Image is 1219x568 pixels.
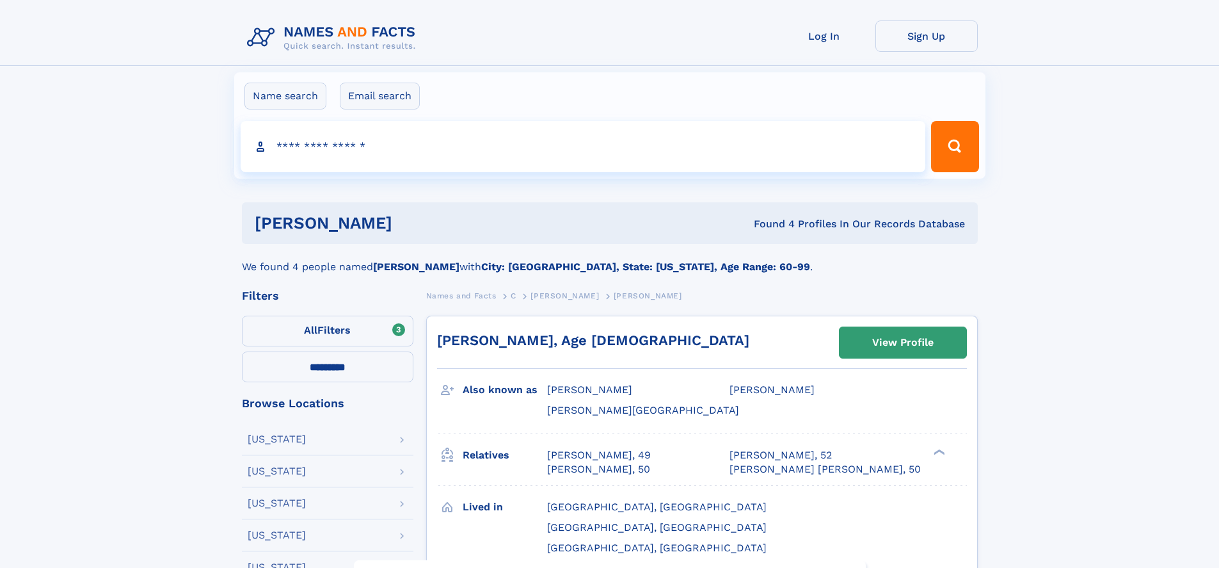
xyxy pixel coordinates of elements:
[729,462,921,476] a: [PERSON_NAME] [PERSON_NAME], 50
[248,434,306,444] div: [US_STATE]
[573,217,965,231] div: Found 4 Profiles In Our Records Database
[481,261,810,273] b: City: [GEOGRAPHIC_DATA], State: [US_STATE], Age Range: 60-99
[547,521,767,533] span: [GEOGRAPHIC_DATA], [GEOGRAPHIC_DATA]
[547,542,767,554] span: [GEOGRAPHIC_DATA], [GEOGRAPHIC_DATA]
[242,20,426,55] img: Logo Names and Facts
[840,327,966,358] a: View Profile
[248,530,306,540] div: [US_STATE]
[255,215,573,231] h1: [PERSON_NAME]
[930,448,946,456] div: ❯
[547,404,739,416] span: [PERSON_NAME][GEOGRAPHIC_DATA]
[729,448,832,462] a: [PERSON_NAME], 52
[426,288,497,304] a: Names and Facts
[511,291,516,300] span: C
[242,316,413,346] label: Filters
[614,291,682,300] span: [PERSON_NAME]
[373,261,459,273] b: [PERSON_NAME]
[242,290,413,302] div: Filters
[547,448,651,462] a: [PERSON_NAME], 49
[875,20,978,52] a: Sign Up
[304,324,317,336] span: All
[547,384,632,396] span: [PERSON_NAME]
[511,288,516,304] a: C
[729,384,815,396] span: [PERSON_NAME]
[437,332,749,348] a: [PERSON_NAME], Age [DEMOGRAPHIC_DATA]
[931,121,978,172] button: Search Button
[248,466,306,476] div: [US_STATE]
[547,462,650,476] a: [PERSON_NAME], 50
[547,501,767,513] span: [GEOGRAPHIC_DATA], [GEOGRAPHIC_DATA]
[530,291,599,300] span: [PERSON_NAME]
[248,498,306,508] div: [US_STATE]
[242,398,413,409] div: Browse Locations
[340,83,420,110] label: Email search
[530,288,599,304] a: [PERSON_NAME]
[242,244,978,275] div: We found 4 people named with .
[244,83,326,110] label: Name search
[773,20,875,52] a: Log In
[463,379,547,401] h3: Also known as
[872,328,934,357] div: View Profile
[463,444,547,466] h3: Relatives
[463,496,547,518] h3: Lived in
[241,121,926,172] input: search input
